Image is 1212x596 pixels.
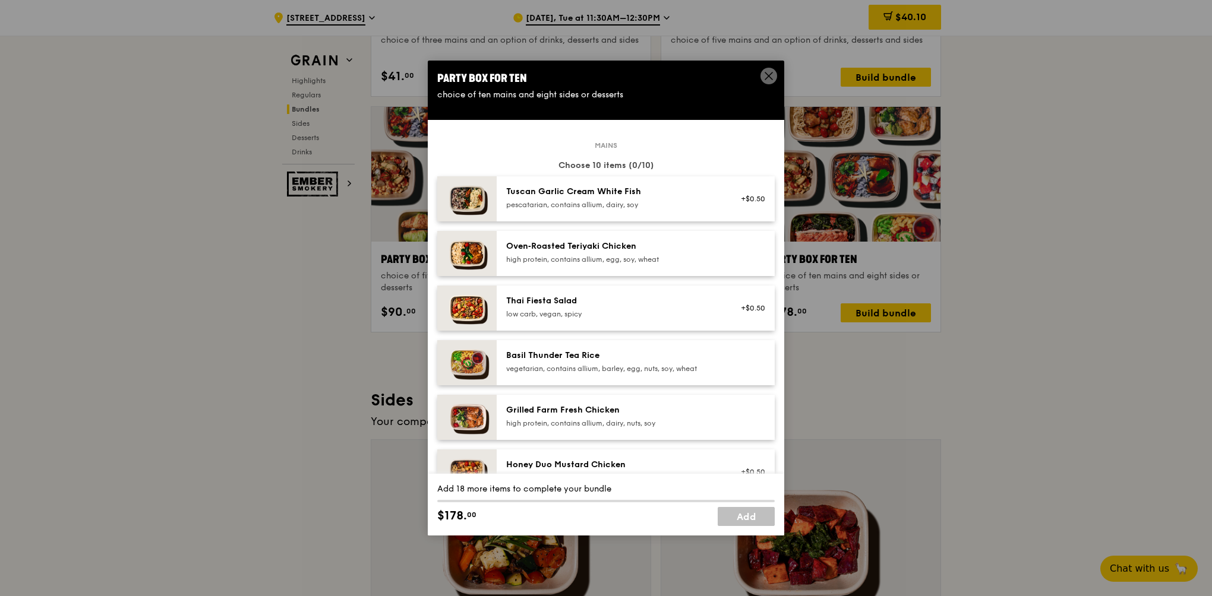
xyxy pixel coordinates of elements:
[437,231,497,276] img: daily_normal_Oven-Roasted_Teriyaki_Chicken__Horizontal_.jpg
[437,176,497,221] img: daily_normal_Tuscan_Garlic_Cream_White_Fish__Horizontal_.jpg
[590,141,622,150] span: Mains
[437,340,497,385] img: daily_normal_HORZ-Basil-Thunder-Tea-Rice.jpg
[506,309,719,319] div: low carb, vegan, spicy
[437,70,775,87] div: Party Box for Ten
[506,404,719,416] div: Grilled Farm Fresh Chicken
[506,186,719,198] div: Tuscan Garlic Cream White Fish
[734,303,765,313] div: +$0.50
[506,364,719,373] div: vegetarian, contains allium, barley, egg, nuts, soy, wheat
[506,473,719,483] div: high protein, contains allium, soy, wheat
[734,467,765,477] div: +$0.50
[506,200,719,210] div: pescatarian, contains allium, dairy, soy
[437,160,775,172] div: Choose 10 items (0/10)
[437,89,775,101] div: choice of ten mains and eight sides or desserts
[506,295,719,307] div: Thai Fiesta Salad
[437,483,775,495] div: Add 18 more items to complete your bundle
[734,194,765,204] div: +$0.50
[467,510,476,519] span: 00
[437,395,497,440] img: daily_normal_HORZ-Grilled-Farm-Fresh-Chicken.jpg
[437,449,497,494] img: daily_normal_Honey_Duo_Mustard_Chicken__Horizontal_.jpg
[437,507,467,525] span: $178.
[506,459,719,471] div: Honey Duo Mustard Chicken
[506,419,719,428] div: high protein, contains allium, dairy, nuts, soy
[506,350,719,362] div: Basil Thunder Tea Rice
[718,507,775,526] a: Add
[506,255,719,264] div: high protein, contains allium, egg, soy, wheat
[506,240,719,252] div: Oven‑Roasted Teriyaki Chicken
[437,286,497,331] img: daily_normal_Thai_Fiesta_Salad__Horizontal_.jpg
